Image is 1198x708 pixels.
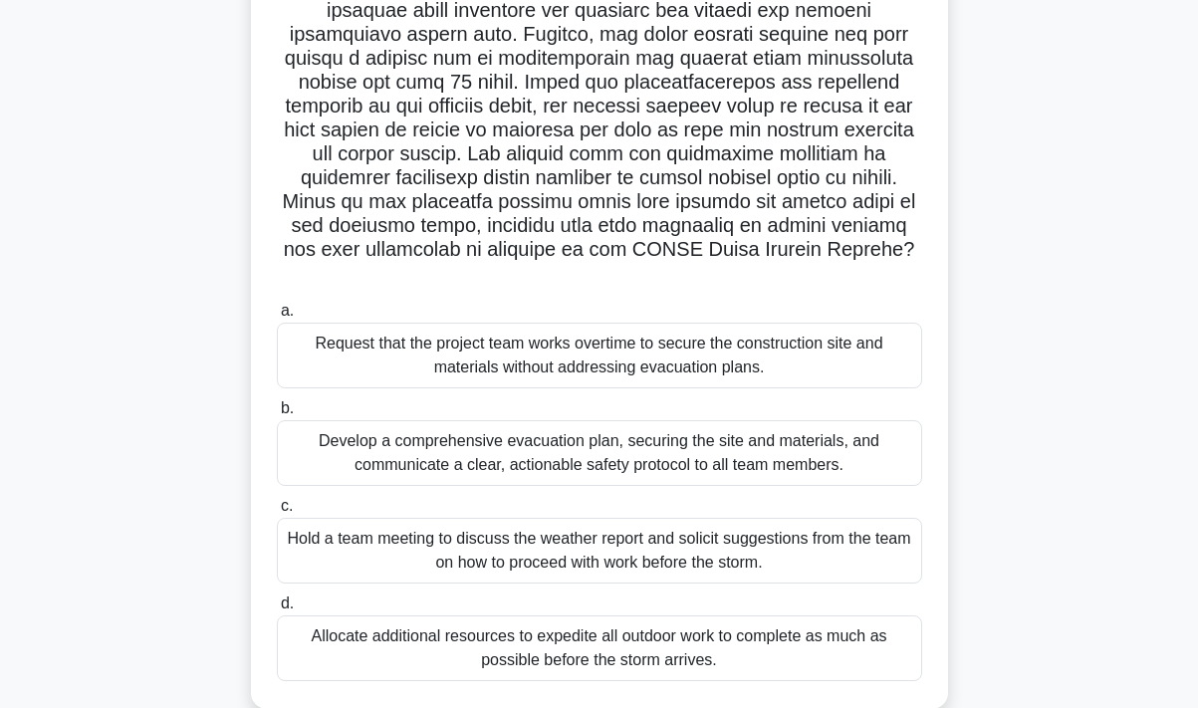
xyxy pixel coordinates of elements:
span: b. [281,399,294,416]
span: d. [281,594,294,611]
div: Allocate additional resources to expedite all outdoor work to complete as much as possible before... [277,615,922,681]
div: Request that the project team works overtime to secure the construction site and materials withou... [277,323,922,388]
span: c. [281,497,293,514]
div: Develop a comprehensive evacuation plan, securing the site and materials, and communicate a clear... [277,420,922,486]
span: a. [281,302,294,319]
div: Hold a team meeting to discuss the weather report and solicit suggestions from the team on how to... [277,518,922,584]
